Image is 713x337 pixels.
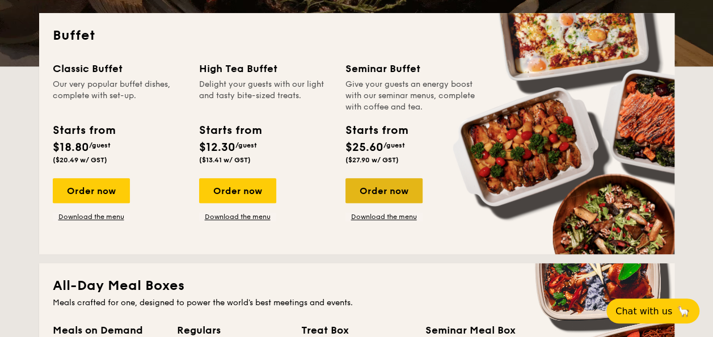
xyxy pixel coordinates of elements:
span: /guest [235,141,257,149]
div: Starts from [345,122,407,139]
a: Download the menu [199,212,276,221]
div: Our very popular buffet dishes, complete with set-up. [53,79,185,113]
div: Meals crafted for one, designed to power the world's best meetings and events. [53,297,661,309]
span: ($13.41 w/ GST) [199,156,251,164]
span: /guest [89,141,111,149]
div: Give your guests an energy boost with our seminar menus, complete with coffee and tea. [345,79,478,113]
div: Classic Buffet [53,61,185,77]
a: Download the menu [53,212,130,221]
h2: All-Day Meal Boxes [53,277,661,295]
div: Delight your guests with our light and tasty bite-sized treats. [199,79,332,113]
div: Starts from [53,122,115,139]
span: $25.60 [345,141,383,154]
h2: Buffet [53,27,661,45]
div: High Tea Buffet [199,61,332,77]
span: $18.80 [53,141,89,154]
div: Order now [53,178,130,203]
span: Chat with us [615,306,672,317]
span: $12.30 [199,141,235,154]
span: ($27.90 w/ GST) [345,156,399,164]
span: ($20.49 w/ GST) [53,156,107,164]
div: Order now [345,178,423,203]
div: Seminar Buffet [345,61,478,77]
a: Download the menu [345,212,423,221]
span: 🦙 [677,305,690,318]
button: Chat with us🦙 [606,298,699,323]
div: Starts from [199,122,261,139]
span: /guest [383,141,405,149]
div: Order now [199,178,276,203]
